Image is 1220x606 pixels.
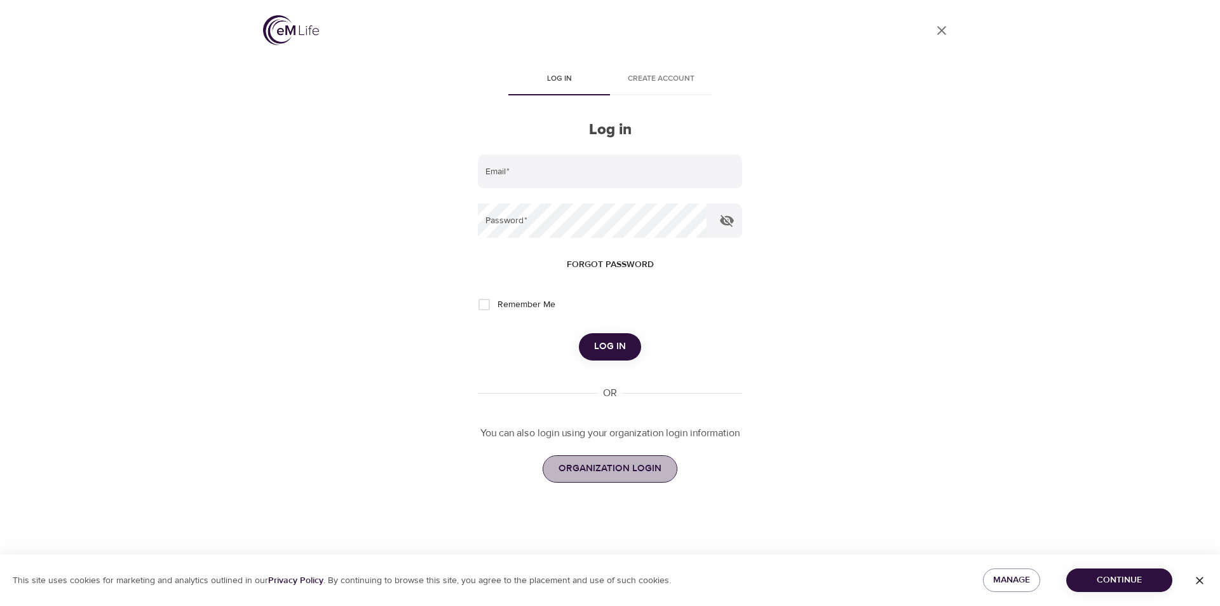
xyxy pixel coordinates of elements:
p: You can also login using your organization login information [478,426,742,441]
div: disabled tabs example [478,65,742,95]
span: Manage [993,572,1030,588]
span: Remember Me [498,298,555,312]
button: Log in [579,333,641,360]
a: Privacy Policy [268,575,323,586]
span: Log in [516,72,602,86]
h2: Log in [478,121,742,139]
span: Log in [594,338,626,355]
button: Forgot password [562,253,659,277]
div: OR [598,386,622,401]
span: ORGANIZATION LOGIN [559,460,661,477]
button: Continue [1066,568,1172,592]
a: close [926,15,957,46]
a: ORGANIZATION LOGIN [543,455,677,482]
span: Forgot password [567,257,654,273]
span: Continue [1076,572,1162,588]
span: Create account [618,72,704,86]
button: Manage [983,568,1040,592]
img: logo [263,15,319,45]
